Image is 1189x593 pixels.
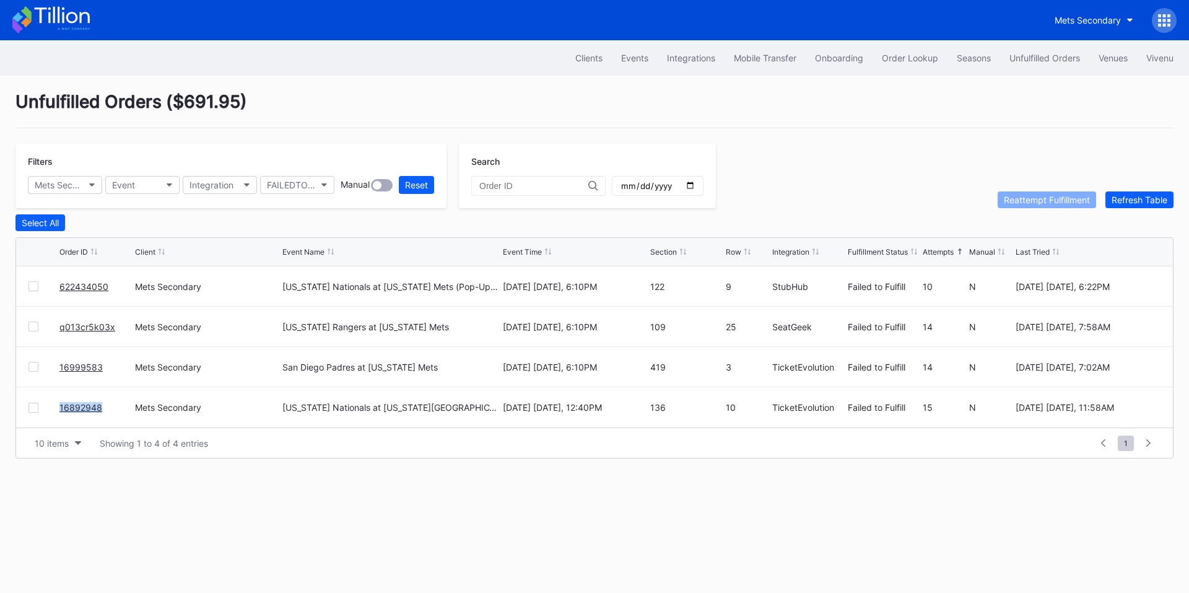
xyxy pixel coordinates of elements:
[1055,15,1121,25] div: Mets Secondary
[772,247,809,257] div: Integration
[1016,322,1161,332] div: [DATE] [DATE], 7:58AM
[35,438,69,449] div: 10 items
[341,179,370,191] div: Manual
[135,247,155,257] div: Client
[105,176,180,194] button: Event
[503,247,542,257] div: Event Time
[998,191,1096,208] button: Reattempt Fulfillment
[503,281,648,292] div: [DATE] [DATE], 6:10PM
[726,322,769,332] div: 25
[882,53,938,63] div: Order Lookup
[282,281,499,292] div: [US_STATE] Nationals at [US_STATE] Mets (Pop-Up Home Run Apple Giveaway)
[189,180,233,190] div: Integration
[772,402,845,413] div: TicketEvolution
[35,180,83,190] div: Mets Secondary
[621,53,648,63] div: Events
[923,402,966,413] div: 15
[1016,281,1161,292] div: [DATE] [DATE], 6:22PM
[734,53,796,63] div: Mobile Transfer
[969,281,1013,292] div: N
[405,180,428,190] div: Reset
[726,281,769,292] div: 9
[772,322,845,332] div: SeatGeek
[260,176,334,194] button: FAILEDTOFULFILL
[59,247,88,257] div: Order ID
[726,362,769,372] div: 3
[503,402,648,413] div: [DATE] [DATE], 12:40PM
[848,402,920,413] div: Failed to Fulfill
[947,46,1000,69] button: Seasons
[28,176,102,194] button: Mets Secondary
[848,322,920,332] div: Failed to Fulfill
[650,402,723,413] div: 136
[28,435,87,452] button: 10 items
[848,247,908,257] div: Fulfillment Status
[59,402,102,413] a: 16892948
[28,156,434,167] div: Filters
[957,53,991,63] div: Seasons
[1137,46,1183,69] button: Vivenu
[1016,402,1161,413] div: [DATE] [DATE], 11:58AM
[815,53,863,63] div: Onboarding
[969,402,1013,413] div: N
[575,53,603,63] div: Clients
[471,156,703,167] div: Search
[282,362,438,372] div: San Diego Padres at [US_STATE] Mets
[806,46,873,69] button: Onboarding
[848,362,920,372] div: Failed to Fulfill
[1000,46,1089,69] button: Unfulfilled Orders
[59,322,115,332] a: q013cr5k03x
[1016,247,1050,257] div: Last Tried
[15,214,65,231] button: Select All
[1099,53,1128,63] div: Venues
[1009,53,1080,63] div: Unfulfilled Orders
[873,46,947,69] button: Order Lookup
[566,46,612,69] button: Clients
[1112,195,1167,205] div: Refresh Table
[726,402,769,413] div: 10
[1089,46,1137,69] button: Venues
[282,247,324,257] div: Event Name
[650,281,723,292] div: 122
[923,362,966,372] div: 14
[1004,195,1090,205] div: Reattempt Fulfillment
[135,402,280,413] div: Mets Secondary
[1146,53,1174,63] div: Vivenu
[112,180,135,190] div: Event
[59,281,108,292] a: 622434050
[135,322,280,332] div: Mets Secondary
[650,247,677,257] div: Section
[667,53,715,63] div: Integrations
[772,281,845,292] div: StubHub
[725,46,806,69] button: Mobile Transfer
[848,281,920,292] div: Failed to Fulfill
[183,176,257,194] button: Integration
[658,46,725,69] button: Integrations
[772,362,845,372] div: TicketEvolution
[1045,9,1143,32] button: Mets Secondary
[59,362,103,372] a: 16999583
[612,46,658,69] button: Events
[503,322,648,332] div: [DATE] [DATE], 6:10PM
[22,217,59,228] div: Select All
[135,281,280,292] div: Mets Secondary
[1118,436,1134,451] span: 1
[503,362,648,372] div: [DATE] [DATE], 6:10PM
[399,176,434,194] button: Reset
[923,247,954,257] div: Attempts
[726,247,741,257] div: Row
[923,281,966,292] div: 10
[282,322,449,332] div: [US_STATE] Rangers at [US_STATE] Mets
[969,322,1013,332] div: N
[650,322,723,332] div: 109
[479,181,588,191] input: Order ID
[969,247,995,257] div: Manual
